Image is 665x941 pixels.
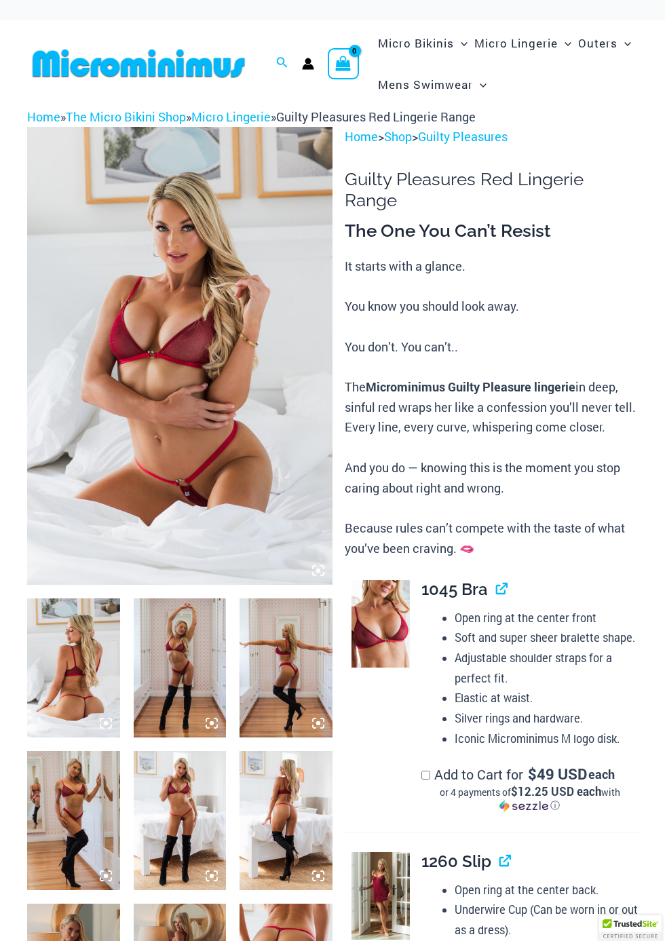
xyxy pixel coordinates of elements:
[421,579,488,599] span: 1045 Bra
[191,109,271,125] a: Micro Lingerie
[455,880,638,900] li: Open ring at the center back.
[366,379,575,395] b: Microminimus Guilty Pleasure lingerie
[455,708,638,729] li: Silver rings and hardware.
[455,729,638,749] li: Iconic Microminimus M logo disk.
[528,767,587,781] span: 49 USD
[328,48,359,79] a: View Shopping Cart, empty
[421,765,638,812] label: Add to Cart for
[27,48,250,79] img: MM SHOP LOGO FLAT
[421,786,638,812] div: or 4 payments of$12.25 USD eachwithSezzle Click to learn more about Sezzle
[421,786,638,812] div: or 4 payments of with
[474,26,558,60] span: Micro Lingerie
[27,751,120,890] img: Guilty Pleasures Red 1045 Bra 6045 Thong
[276,55,288,73] a: Search icon link
[599,915,662,941] div: TrustedSite Certified
[345,256,638,559] p: It starts with a glance. You know you should look away. You don’t. You can’t.. The in deep, sinfu...
[421,851,491,871] span: 1260 Slip
[345,128,378,145] a: Home
[27,598,120,737] img: Guilty Pleasures Red 1045 Bra 689 Micro
[421,771,430,780] input: Add to Cart for$49 USD eachor 4 payments of$12.25 USD eachwithSezzle Click to learn more about Se...
[375,22,471,64] a: Micro BikinisMenu ToggleMenu Toggle
[511,784,601,799] span: $12.25 USD each
[455,628,638,648] li: Soft and super sheer bralette shape.
[345,220,638,243] h3: The One You Can’t Resist
[558,26,571,60] span: Menu Toggle
[578,26,617,60] span: Outers
[351,852,410,940] img: Guilty Pleasures Red 1260 Slip
[384,128,412,145] a: Shop
[418,128,508,145] a: Guilty Pleasures
[345,169,638,211] h1: Guilty Pleasures Red Lingerie Range
[378,26,454,60] span: Micro Bikinis
[373,20,638,107] nav: Site Navigation
[617,26,631,60] span: Menu Toggle
[455,688,638,708] li: Elastic at waist.
[455,648,638,688] li: Adjustable shoulder straps for a perfect fit.
[66,109,186,125] a: The Micro Bikini Shop
[27,127,332,585] img: Guilty Pleasures Red 1045 Bra 689 Micro
[575,22,634,64] a: OutersMenu ToggleMenu Toggle
[345,127,638,147] p: > >
[27,109,60,125] a: Home
[455,900,638,940] li: Underwire Cup (Can be worn in or out as a dress).
[528,764,537,784] span: $
[471,22,575,64] a: Micro LingerieMenu ToggleMenu Toggle
[134,751,227,890] img: Guilty Pleasures Red 1045 Bra 689 Micro
[378,67,473,102] span: Mens Swimwear
[351,580,410,668] img: Guilty Pleasures Red 1045 Bra
[499,800,548,812] img: Sezzle
[473,67,487,102] span: Menu Toggle
[134,598,227,737] img: Guilty Pleasures Red 1045 Bra 6045 Thong
[302,58,314,70] a: Account icon link
[455,608,638,628] li: Open ring at the center front
[276,109,476,125] span: Guilty Pleasures Red Lingerie Range
[375,64,490,105] a: Mens SwimwearMenu ToggleMenu Toggle
[240,598,332,737] img: Guilty Pleasures Red 1045 Bra 6045 Thong
[27,109,476,125] span: » » »
[588,767,615,781] span: each
[240,751,332,890] img: Guilty Pleasures Red 1045 Bra 689 Micro
[454,26,468,60] span: Menu Toggle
